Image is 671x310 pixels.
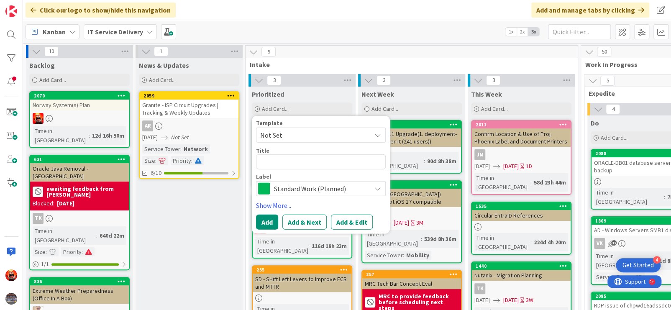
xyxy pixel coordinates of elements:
[532,178,568,187] div: 58d 23h 44m
[425,156,458,166] div: 90d 8h 38m
[474,149,485,160] div: JM
[476,203,571,209] div: 1535
[622,261,654,269] div: Get Started
[365,230,421,248] div: Time in [GEOGRAPHIC_DATA]
[366,272,461,277] div: 257
[255,237,308,255] div: Time in [GEOGRAPHIC_DATA]
[503,162,519,171] span: [DATE]
[474,173,530,192] div: Time in [GEOGRAPHIC_DATA]
[600,76,615,86] span: 5
[34,279,129,284] div: 836
[472,283,571,294] div: TK
[30,92,129,110] div: 2070Norway System(s) Plan
[253,266,351,292] div: 255SD - SHift Left Levers to Improve FCR and MTTR
[151,169,161,177] span: 6/10
[633,272,645,282] div: AD
[422,234,458,243] div: 539d 8h 36m
[142,133,158,142] span: [DATE]
[474,296,490,305] span: [DATE]
[532,238,568,247] div: 224d 4h 20m
[33,126,89,145] div: Time in [GEOGRAPHIC_DATA]
[97,231,126,240] div: 640d 22m
[61,247,82,256] div: Priority
[140,92,238,100] div: 2059
[632,272,633,282] span: :
[531,3,649,18] div: Add and manage tabs by clicking
[30,156,129,182] div: 631Oracle Java Removal - [GEOGRAPHIC_DATA]
[250,60,567,69] span: Intake
[472,128,571,147] div: Confirm Location & Use of Proj. Phoenix Label and Document Printers
[252,90,284,98] span: Prioritized
[366,122,461,128] div: 1928
[30,259,129,269] div: 1/1
[472,262,571,270] div: 1440
[30,278,129,304] div: 836Extreme Weather Preparedness (Office In A Box)
[18,1,38,11] span: Support
[256,200,386,210] a: Show More...
[362,181,461,189] div: 903
[594,272,632,282] div: Service Tower
[526,162,532,171] div: 1D
[29,61,55,69] span: Backlog
[362,278,461,289] div: MRC Tech Bar Concept Eval
[472,210,571,221] div: Circular EntraID References
[653,256,654,265] span: :
[261,47,276,57] span: 9
[310,241,349,251] div: 116d 18h 23m
[548,24,611,39] input: Quick Filter...
[394,218,409,227] span: [DATE]
[256,215,278,230] button: Add
[486,75,500,85] span: 3
[476,263,571,269] div: 1440
[155,156,156,165] span: :
[140,92,238,118] div: 2059Granite - ISP Circuit Upgrades | Tracking & Weekly Updates
[361,90,394,98] span: Next Week
[180,144,182,154] span: :
[33,213,44,224] div: TK
[260,130,365,141] span: Not Set
[594,238,605,249] div: VK
[472,262,571,281] div: 1440Nutanix - Migration Planning
[142,156,155,165] div: Size
[143,93,238,99] div: 2059
[421,234,422,243] span: :
[362,271,461,289] div: 257MRC Tech Bar Concept Eval
[140,120,238,131] div: AR
[472,270,571,281] div: Nutanix - Migration Planning
[594,251,653,270] div: Time in [GEOGRAPHIC_DATA]
[30,213,129,224] div: TK
[528,28,539,36] span: 3x
[653,256,661,264] div: 4
[30,285,129,304] div: Extreme Weather Preparedness (Office In A Box)
[139,61,189,69] span: News & Updates
[474,233,530,251] div: Time in [GEOGRAPHIC_DATA]
[34,93,129,99] div: 2070
[362,121,461,147] div: 1928Windows 11 Upgrade(1. deployment-update-user-it (241 users))
[43,27,66,37] span: Kanban
[530,238,532,247] span: :
[33,199,54,208] div: Blocked:
[424,156,425,166] span: :
[366,182,461,188] div: 903
[526,296,533,305] div: 3W
[476,122,571,128] div: 2011
[256,267,351,273] div: 255
[256,174,271,179] span: Label
[89,131,90,140] span: :
[601,134,627,141] span: Add Card...
[30,278,129,285] div: 836
[362,181,461,207] div: 903Replace ([GEOGRAPHIC_DATA]) iPhones not iOS 17 compatible
[594,188,664,206] div: Time in [GEOGRAPHIC_DATA]
[371,105,398,113] span: Add Card...
[26,3,176,18] div: Click our logo to show/hide this navigation
[530,178,532,187] span: :
[154,46,168,56] span: 1
[365,152,424,170] div: Time in [GEOGRAPHIC_DATA]
[472,149,571,160] div: JM
[142,144,180,154] div: Service Tower
[46,186,126,197] b: awaiting feedback from [PERSON_NAME]
[96,231,97,240] span: :
[472,202,571,221] div: 1535Circular EntraID References
[5,293,17,305] img: avatar
[90,131,126,140] div: 12d 16h 50m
